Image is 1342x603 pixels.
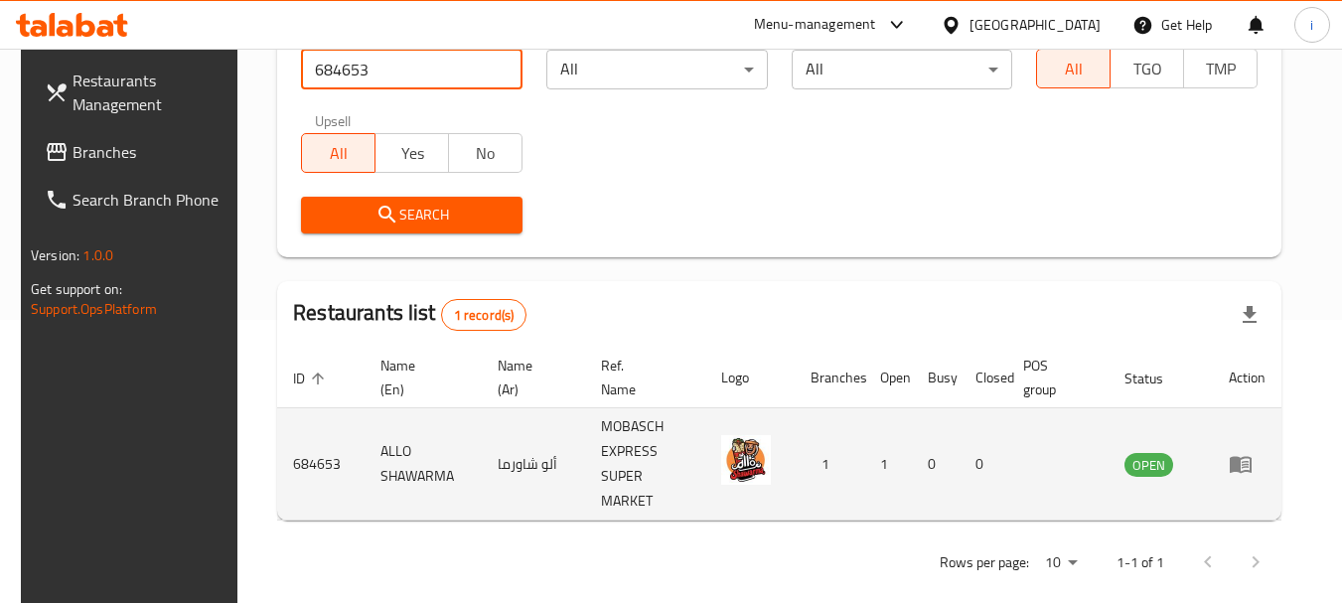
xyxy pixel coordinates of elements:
[457,139,515,168] span: No
[960,408,1007,521] td: 0
[301,50,522,89] input: Search for restaurant name or ID..
[1023,354,1085,401] span: POS group
[960,348,1007,408] th: Closed
[277,348,1281,521] table: enhanced table
[73,140,229,164] span: Branches
[795,348,864,408] th: Branches
[315,113,352,127] label: Upsell
[441,299,527,331] div: Total records count
[1124,454,1173,477] span: OPEN
[912,348,960,408] th: Busy
[293,367,331,390] span: ID
[442,306,526,325] span: 1 record(s)
[1117,550,1164,575] p: 1-1 of 1
[1045,55,1103,83] span: All
[585,408,705,521] td: MOBASCH EXPRESS SUPER MARKET
[1213,348,1281,408] th: Action
[795,408,864,521] td: 1
[29,57,245,128] a: Restaurants Management
[1037,548,1085,578] div: Rows per page:
[31,296,157,322] a: Support.OpsPlatform
[1036,49,1111,88] button: All
[792,50,1013,89] div: All
[912,408,960,521] td: 0
[301,133,375,173] button: All
[29,128,245,176] a: Branches
[546,50,768,89] div: All
[380,354,458,401] span: Name (En)
[969,14,1101,36] div: [GEOGRAPHIC_DATA]
[482,408,585,521] td: ألو شاورما
[365,408,482,521] td: ALLO SHAWARMA
[293,298,526,331] h2: Restaurants list
[73,69,229,116] span: Restaurants Management
[498,354,561,401] span: Name (Ar)
[317,203,507,227] span: Search
[301,197,522,233] button: Search
[73,188,229,212] span: Search Branch Phone
[277,408,365,521] td: 684653
[754,13,876,37] div: Menu-management
[1110,49,1184,88] button: TGO
[601,354,681,401] span: Ref. Name
[310,139,368,168] span: All
[1192,55,1250,83] span: TMP
[31,242,79,268] span: Version:
[448,133,522,173] button: No
[940,550,1029,575] p: Rows per page:
[82,242,113,268] span: 1.0.0
[383,139,441,168] span: Yes
[1310,14,1313,36] span: i
[1226,291,1273,339] div: Export file
[1124,367,1189,390] span: Status
[705,348,795,408] th: Logo
[1124,453,1173,477] div: OPEN
[374,133,449,173] button: Yes
[29,176,245,224] a: Search Branch Phone
[864,408,912,521] td: 1
[721,435,771,485] img: ALLO SHAWARMA
[31,276,122,302] span: Get support on:
[864,348,912,408] th: Open
[1183,49,1258,88] button: TMP
[1118,55,1176,83] span: TGO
